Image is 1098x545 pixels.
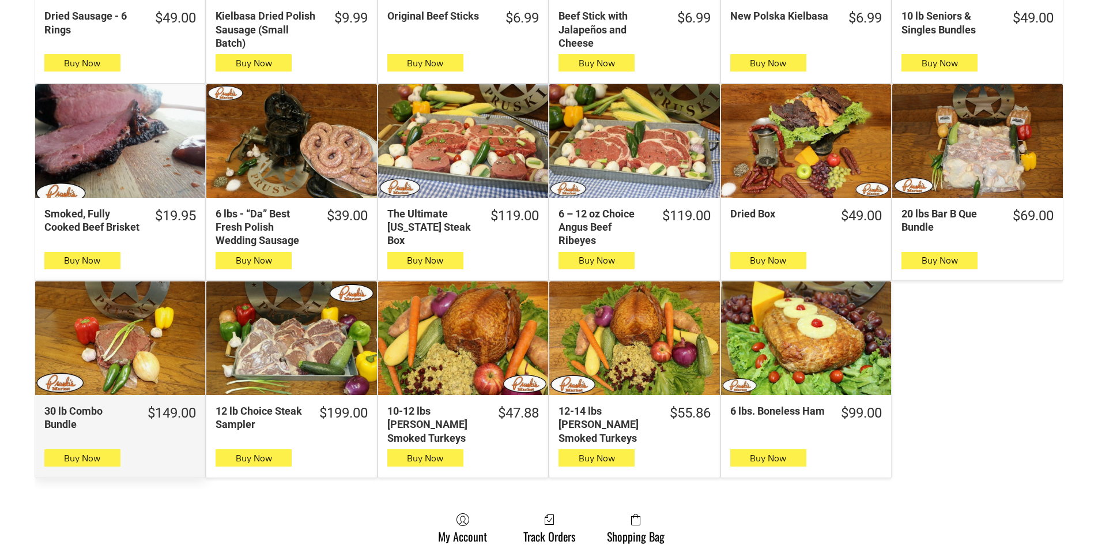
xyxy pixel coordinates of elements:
[1013,9,1054,27] div: $49.00
[35,404,205,431] a: $149.0030 lb Combo Bundle
[901,9,997,36] div: 10 lb Seniors & Singles Bundles
[721,281,891,395] a: 6 lbs. Boneless Ham
[35,207,205,234] a: $19.95Smoked, Fully Cooked Beef Brisket
[505,9,539,27] div: $6.99
[432,513,493,543] a: My Account
[670,404,711,422] div: $55.86
[407,453,443,464] span: Buy Now
[549,84,719,198] a: 6 – 12 oz Choice Angus Beef Ribeyes
[148,404,196,422] div: $149.00
[64,255,100,266] span: Buy Now
[559,54,635,72] button: Buy Now
[922,255,958,266] span: Buy Now
[216,449,292,467] button: Buy Now
[750,453,786,464] span: Buy Now
[721,207,891,225] a: $49.00Dried Box
[579,453,615,464] span: Buy Now
[327,207,368,225] div: $39.00
[44,9,140,36] div: Dried Sausage - 6 Rings
[378,84,548,198] a: The Ultimate Texas Steak Box
[216,54,292,72] button: Buy Now
[601,513,670,543] a: Shopping Bag
[662,207,711,225] div: $119.00
[841,404,882,422] div: $99.00
[387,449,463,467] button: Buy Now
[559,449,635,467] button: Buy Now
[579,58,615,69] span: Buy Now
[387,404,483,445] div: 10-12 lbs [PERSON_NAME] Smoked Turkeys
[721,404,891,422] a: $99.006 lbs. Boneless Ham
[387,9,490,22] div: Original Beef Sticks
[236,453,272,464] span: Buy Now
[498,404,539,422] div: $47.88
[730,54,806,72] button: Buy Now
[407,58,443,69] span: Buy Now
[35,9,205,36] a: $49.00Dried Sausage - 6 Rings
[549,404,719,445] a: $55.8612-14 lbs [PERSON_NAME] Smoked Turkeys
[44,207,140,234] div: Smoked, Fully Cooked Beef Brisket
[579,255,615,266] span: Buy Now
[319,404,368,422] div: $199.00
[44,404,133,431] div: 30 lb Combo Bundle
[44,449,120,467] button: Buy Now
[559,404,654,445] div: 12-14 lbs [PERSON_NAME] Smoked Turkeys
[730,207,826,220] div: Dried Box
[922,58,958,69] span: Buy Now
[901,207,997,234] div: 20 lbs Bar B Que Bundle
[901,54,978,72] button: Buy Now
[518,513,581,543] a: Track Orders
[901,252,978,269] button: Buy Now
[206,207,376,247] a: $39.006 lbs - “Da” Best Fresh Polish Wedding Sausage
[44,54,120,72] button: Buy Now
[206,281,376,395] a: 12 lb Choice Steak Sampler
[216,9,319,50] div: Kielbasa Dried Polish Sausage (Small Batch)
[206,84,376,198] a: 6 lbs - “Da” Best Fresh Polish Wedding Sausage
[206,404,376,431] a: $199.0012 lb Choice Steak Sampler
[334,9,368,27] div: $9.99
[44,252,120,269] button: Buy Now
[64,58,100,69] span: Buy Now
[216,404,304,431] div: 12 lb Choice Steak Sampler
[677,9,711,27] div: $6.99
[490,207,539,225] div: $119.00
[155,207,196,225] div: $19.95
[848,9,882,27] div: $6.99
[549,281,719,395] a: 12-14 lbs Pruski&#39;s Smoked Turkeys
[750,255,786,266] span: Buy Now
[216,252,292,269] button: Buy Now
[35,281,205,395] a: 30 lb Combo Bundle
[892,9,1062,36] a: $49.0010 lb Seniors & Singles Bundles
[378,207,548,247] a: $119.00The Ultimate [US_STATE] Steak Box
[721,9,891,27] a: $6.99New Polska Kielbasa
[236,58,272,69] span: Buy Now
[730,9,833,22] div: New Polska Kielbasa
[387,207,476,247] div: The Ultimate [US_STATE] Steak Box
[559,9,662,50] div: Beef Stick with Jalapeños and Cheese
[750,58,786,69] span: Buy Now
[236,255,272,266] span: Buy Now
[559,252,635,269] button: Buy Now
[206,9,376,50] a: $9.99Kielbasa Dried Polish Sausage (Small Batch)
[721,84,891,198] a: Dried Box
[1013,207,1054,225] div: $69.00
[387,54,463,72] button: Buy Now
[64,453,100,464] span: Buy Now
[155,9,196,27] div: $49.00
[549,9,719,50] a: $6.99Beef Stick with Jalapeños and Cheese
[730,252,806,269] button: Buy Now
[387,252,463,269] button: Buy Now
[730,404,826,418] div: 6 lbs. Boneless Ham
[730,449,806,467] button: Buy Now
[378,404,548,445] a: $47.8810-12 lbs [PERSON_NAME] Smoked Turkeys
[892,84,1062,198] a: 20 lbs Bar B Que Bundle
[559,207,647,247] div: 6 – 12 oz Choice Angus Beef Ribeyes
[378,281,548,395] a: 10-12 lbs Pruski&#39;s Smoked Turkeys
[35,84,205,198] a: Smoked, Fully Cooked Beef Brisket
[407,255,443,266] span: Buy Now
[216,207,311,247] div: 6 lbs - “Da” Best Fresh Polish Wedding Sausage
[841,207,882,225] div: $49.00
[549,207,719,247] a: $119.006 – 12 oz Choice Angus Beef Ribeyes
[892,207,1062,234] a: $69.0020 lbs Bar B Que Bundle
[378,9,548,27] a: $6.99Original Beef Sticks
